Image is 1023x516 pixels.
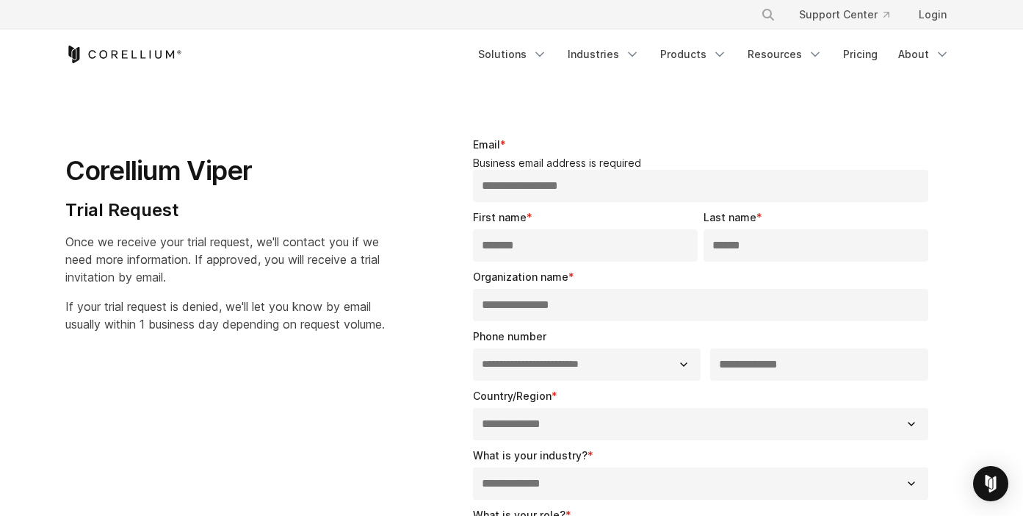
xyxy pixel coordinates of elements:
a: Resources [739,41,831,68]
span: If your trial request is denied, we'll let you know by email usually within 1 business day depend... [65,299,385,332]
legend: Business email address is required [473,157,935,170]
a: Products [651,41,736,68]
a: About [889,41,958,68]
h1: Corellium Viper [65,154,385,187]
span: Once we receive your trial request, we'll contact you if we need more information. If approved, y... [65,234,380,284]
a: Support Center [787,1,901,28]
span: What is your industry? [473,449,588,462]
span: Last name [704,211,756,223]
span: First name [473,211,527,223]
span: Country/Region [473,390,552,402]
a: Industries [559,41,648,68]
span: Organization name [473,270,568,283]
div: Navigation Menu [469,41,958,68]
h4: Trial Request [65,199,385,221]
a: Login [907,1,958,28]
div: Navigation Menu [743,1,958,28]
a: Corellium Home [65,46,182,63]
span: Email [473,138,500,151]
a: Pricing [834,41,886,68]
span: Phone number [473,330,546,343]
button: Search [755,1,781,28]
div: Open Intercom Messenger [973,466,1008,501]
a: Solutions [469,41,556,68]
